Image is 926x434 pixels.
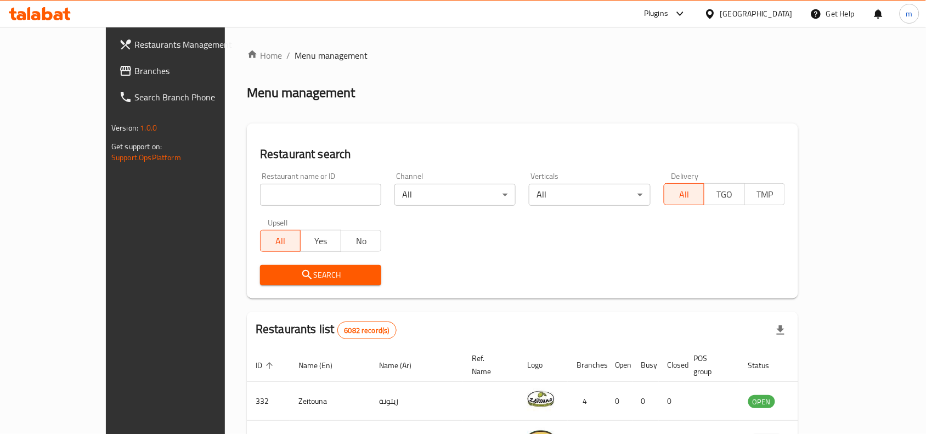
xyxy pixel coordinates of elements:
span: Branches [134,64,252,77]
th: Closed [659,348,685,382]
td: 332 [247,382,290,421]
th: Busy [633,348,659,382]
span: m [906,8,913,20]
td: Zeitouna [290,382,370,421]
span: OPEN [748,396,775,408]
nav: breadcrumb [247,49,798,62]
button: All [260,230,301,252]
span: Name (En) [298,359,347,372]
button: Search [260,265,381,285]
div: [GEOGRAPHIC_DATA] [720,8,793,20]
span: No [346,233,377,249]
span: All [669,187,700,202]
td: 4 [568,382,606,421]
span: 6082 record(s) [338,325,396,336]
th: Branches [568,348,606,382]
input: Search for restaurant name or ID.. [260,184,381,206]
h2: Restaurants list [256,321,397,339]
h2: Restaurant search [260,146,785,162]
span: 1.0.0 [140,121,157,135]
div: All [394,184,516,206]
span: Version: [111,121,138,135]
button: TGO [704,183,744,205]
div: All [529,184,650,206]
a: Support.OpsPlatform [111,150,181,165]
span: Search Branch Phone [134,91,252,104]
th: Logo [518,348,568,382]
div: Plugins [644,7,668,20]
span: Ref. Name [472,352,505,378]
button: All [664,183,704,205]
span: TGO [709,187,740,202]
button: Yes [300,230,341,252]
button: TMP [744,183,785,205]
th: Open [606,348,633,382]
span: POS group [694,352,726,378]
div: Export file [767,317,794,343]
span: Get support on: [111,139,162,154]
span: Menu management [295,49,368,62]
label: Upsell [268,219,288,227]
td: 0 [633,382,659,421]
span: Search [269,268,372,282]
span: ID [256,359,276,372]
a: Restaurants Management [110,31,261,58]
li: / [286,49,290,62]
span: All [265,233,296,249]
div: Total records count [337,322,397,339]
a: Home [247,49,282,62]
span: Restaurants Management [134,38,252,51]
img: Zeitouna [527,385,555,413]
span: Name (Ar) [379,359,426,372]
a: Search Branch Phone [110,84,261,110]
td: 0 [659,382,685,421]
td: 0 [606,382,633,421]
span: TMP [749,187,781,202]
div: OPEN [748,395,775,408]
span: Yes [305,233,336,249]
label: Delivery [671,172,699,180]
button: No [341,230,381,252]
h2: Menu management [247,84,355,102]
td: زيتونة [370,382,463,421]
a: Branches [110,58,261,84]
span: Status [748,359,784,372]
